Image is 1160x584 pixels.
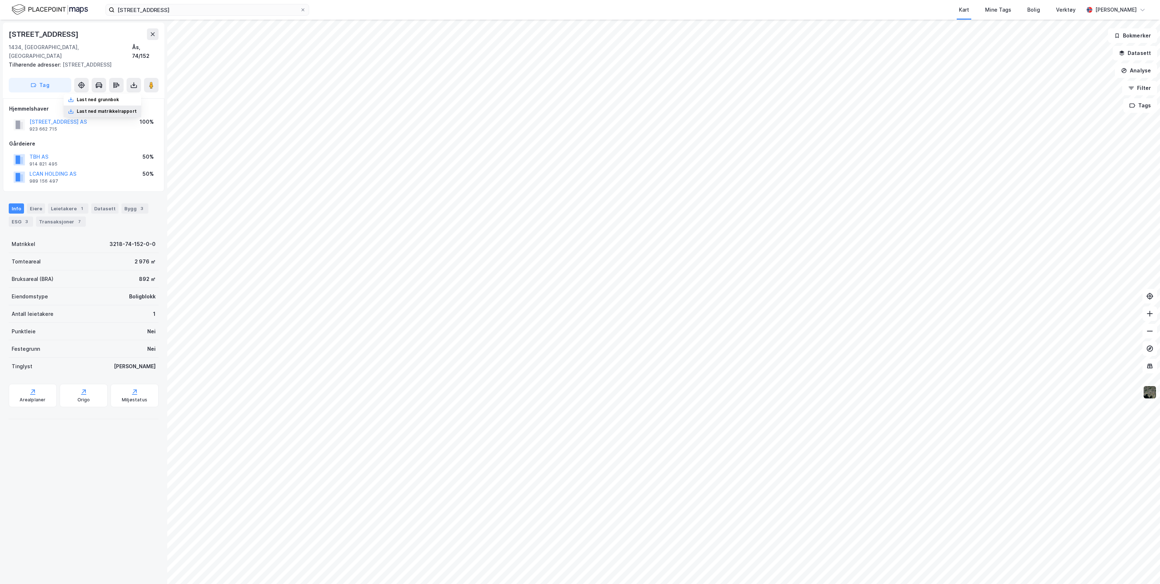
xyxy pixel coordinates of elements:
[109,240,156,249] div: 3218-74-152-0-0
[77,397,90,403] div: Origo
[29,161,57,167] div: 914 821 495
[122,397,147,403] div: Miljøstatus
[12,310,53,318] div: Antall leietakere
[12,275,53,283] div: Bruksareal (BRA)
[1095,5,1137,14] div: [PERSON_NAME]
[129,292,156,301] div: Boligblokk
[91,203,119,214] div: Datasett
[121,203,148,214] div: Bygg
[12,257,41,266] div: Tomteareal
[9,61,63,68] span: Tilhørende adresser:
[48,203,88,214] div: Leietakere
[114,362,156,371] div: [PERSON_NAME]
[147,345,156,353] div: Nei
[12,240,35,249] div: Matrikkel
[29,178,58,184] div: 989 156 497
[9,104,158,113] div: Hjemmelshaver
[1123,98,1157,113] button: Tags
[1027,5,1040,14] div: Bolig
[9,139,158,148] div: Gårdeiere
[1124,549,1160,584] iframe: Chat Widget
[1122,81,1157,95] button: Filter
[23,218,30,225] div: 3
[9,203,24,214] div: Info
[36,216,86,227] div: Transaksjoner
[12,292,48,301] div: Eiendomstype
[77,108,137,114] div: Last ned matrikkelrapport
[78,205,85,212] div: 1
[20,397,45,403] div: Arealplaner
[147,327,156,336] div: Nei
[9,216,33,227] div: ESG
[139,275,156,283] div: 892 ㎡
[27,203,45,214] div: Eiere
[138,205,145,212] div: 3
[12,362,32,371] div: Tinglyst
[1108,28,1157,43] button: Bokmerker
[1056,5,1076,14] div: Verktøy
[77,97,119,103] div: Last ned grunnbok
[959,5,969,14] div: Kart
[135,257,156,266] div: 2 976 ㎡
[153,310,156,318] div: 1
[1115,63,1157,78] button: Analyse
[29,126,57,132] div: 923 662 715
[9,60,153,69] div: [STREET_ADDRESS]
[12,3,88,16] img: logo.f888ab2527a4732fd821a326f86c7f29.svg
[115,4,300,15] input: Søk på adresse, matrikkel, gårdeiere, leietakere eller personer
[1143,385,1157,399] img: 9k=
[140,118,154,126] div: 100%
[9,43,132,60] div: 1434, [GEOGRAPHIC_DATA], [GEOGRAPHIC_DATA]
[9,78,71,92] button: Tag
[76,218,83,225] div: 7
[143,152,154,161] div: 50%
[1113,46,1157,60] button: Datasett
[12,327,36,336] div: Punktleie
[12,345,40,353] div: Festegrunn
[985,5,1011,14] div: Mine Tags
[132,43,159,60] div: Ås, 74/152
[143,170,154,178] div: 50%
[9,28,80,40] div: [STREET_ADDRESS]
